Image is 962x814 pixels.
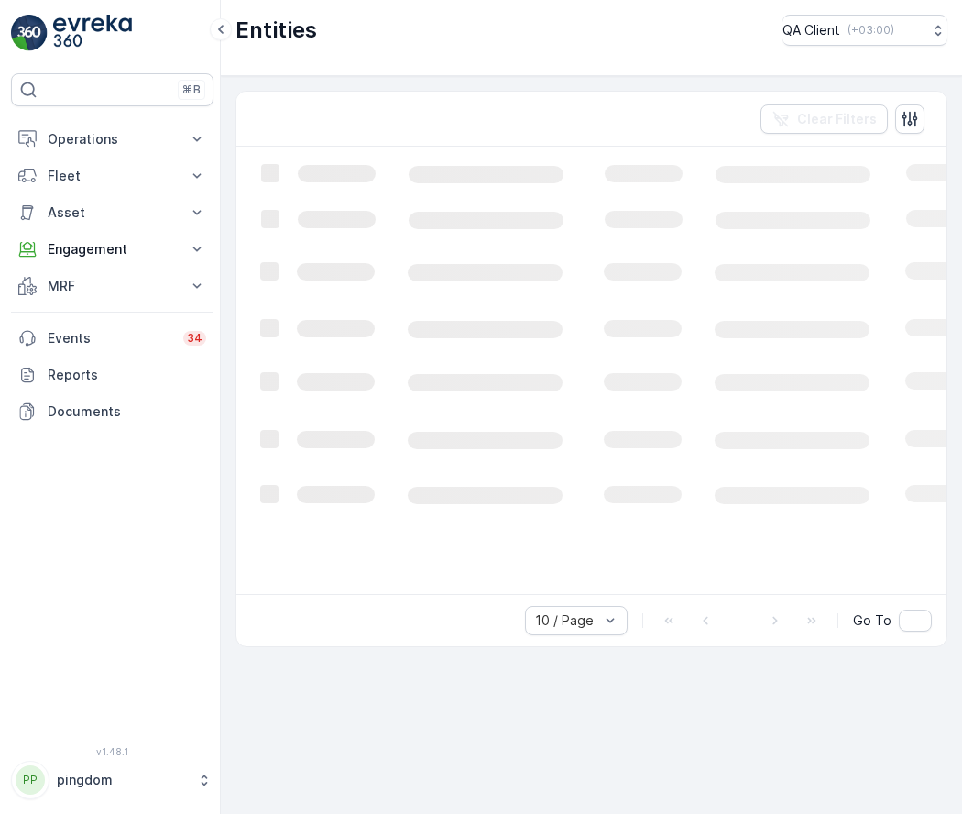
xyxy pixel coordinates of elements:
p: Entities [235,16,317,45]
p: Reports [48,366,206,384]
span: Go To [853,611,891,630]
p: ( +03:00 ) [847,23,894,38]
button: Engagement [11,231,213,268]
span: v 1.48.1 [11,746,213,757]
button: PPpingdom [11,761,213,799]
button: Asset [11,194,213,231]
button: Fleet [11,158,213,194]
p: QA Client [782,21,840,39]
p: Asset [48,203,177,222]
p: Engagement [48,240,177,258]
div: PP [16,765,45,795]
p: MRF [48,277,177,295]
button: Operations [11,121,213,158]
p: Operations [48,130,177,148]
img: logo [11,15,48,51]
a: Events34 [11,320,213,357]
button: QA Client(+03:00) [782,15,947,46]
p: pingdom [57,771,188,789]
a: Reports [11,357,213,393]
a: Documents [11,393,213,430]
button: MRF [11,268,213,304]
p: Documents [48,402,206,421]
p: Events [48,329,172,347]
p: Fleet [48,167,177,185]
button: Clear Filters [760,104,888,134]
p: 34 [187,331,202,346]
img: logo_light-DOdMpM7g.png [53,15,132,51]
p: ⌘B [182,82,201,97]
p: Clear Filters [797,110,877,128]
